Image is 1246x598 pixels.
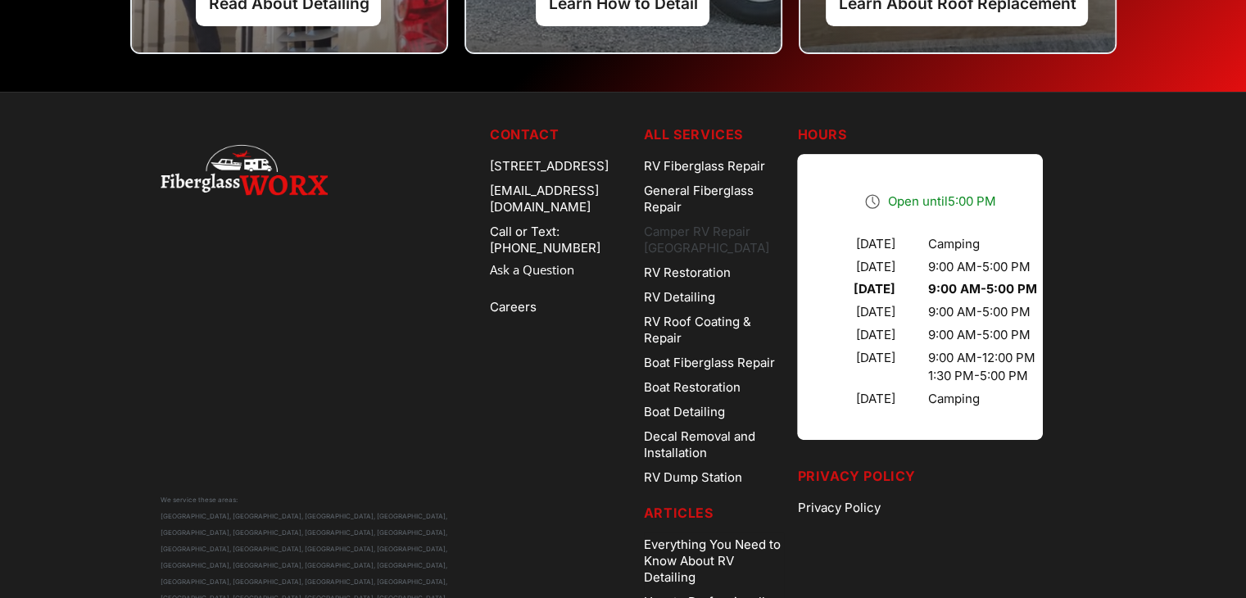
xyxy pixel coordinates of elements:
[823,350,895,384] div: [DATE]
[490,179,631,220] div: [EMAIL_ADDRESS][DOMAIN_NAME]
[644,154,785,179] a: RV Fiberglass Repair
[490,220,631,260] a: Call or Text: [PHONE_NUMBER]
[490,125,631,144] h5: Contact
[797,466,1085,486] h5: Privacy Policy
[823,281,895,297] div: [DATE]
[644,260,785,285] a: RV Restoration
[797,496,1085,520] a: Privacy Policy
[490,260,631,279] a: Ask a Question
[644,400,785,424] a: Boat Detailing
[927,281,1036,297] div: 9:00 AM - 5:00 PM
[490,154,631,179] div: [STREET_ADDRESS]
[927,304,1036,320] div: 9:00 AM - 5:00 PM
[644,125,785,144] h5: ALL SERVICES
[644,503,785,523] h5: Articles
[823,327,895,343] div: [DATE]
[823,391,895,407] div: [DATE]
[644,351,785,375] a: Boat Fiberglass Repair
[947,193,995,209] time: 5:00 PM
[927,368,1036,384] div: 1:30 PM - 5:00 PM
[823,259,895,275] div: [DATE]
[644,179,785,220] a: General Fiberglass Repair
[644,375,785,400] a: Boat Restoration
[927,236,1036,252] div: Camping
[644,220,785,260] a: Camper RV Repair [GEOGRAPHIC_DATA]
[927,259,1036,275] div: 9:00 AM - 5:00 PM
[887,193,995,209] span: Open until
[644,465,785,490] a: RV Dump Station
[644,424,785,465] a: Decal Removal and Installation
[644,532,785,590] a: Everything You Need to Know About RV Detailing
[927,350,1036,366] div: 9:00 AM - 12:00 PM
[823,304,895,320] div: [DATE]
[490,295,631,319] a: Careers
[927,327,1036,343] div: 9:00 AM - 5:00 PM
[644,310,785,351] a: RV Roof Coating & Repair
[644,285,785,310] a: RV Detailing
[797,125,1085,144] h5: Hours
[823,236,895,252] div: [DATE]
[927,391,1036,407] div: Camping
